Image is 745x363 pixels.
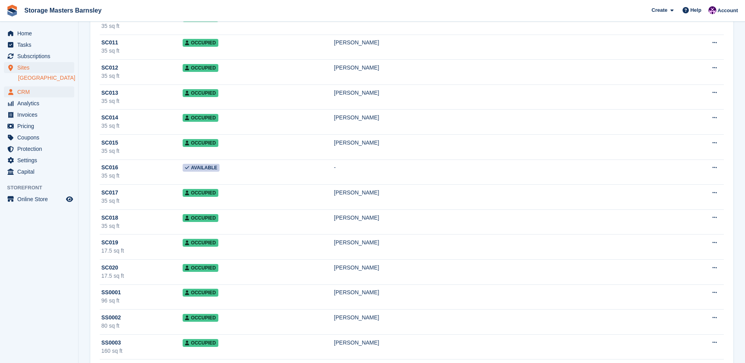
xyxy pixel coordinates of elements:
[183,339,218,347] span: Occupied
[101,222,183,230] div: 35 sq ft
[17,39,64,50] span: Tasks
[183,189,218,197] span: Occupied
[183,114,218,122] span: Occupied
[334,89,667,97] div: [PERSON_NAME]
[183,214,218,222] span: Occupied
[101,272,183,280] div: 17.5 sq ft
[4,121,74,132] a: menu
[334,64,667,72] div: [PERSON_NAME]
[6,5,18,16] img: stora-icon-8386f47178a22dfd0bd8f6a31ec36ba5ce8667c1dd55bd0f319d3a0aa187defe.svg
[183,289,218,297] span: Occupied
[17,28,64,39] span: Home
[101,197,183,205] div: 35 sq ft
[4,166,74,177] a: menu
[334,313,667,322] div: [PERSON_NAME]
[101,172,183,180] div: 35 sq ft
[18,74,74,82] a: [GEOGRAPHIC_DATA]
[4,39,74,50] a: menu
[4,28,74,39] a: menu
[183,264,218,272] span: Occupied
[101,264,118,272] span: SC020
[17,166,64,177] span: Capital
[17,98,64,109] span: Analytics
[101,297,183,305] div: 96 sq ft
[17,155,64,166] span: Settings
[718,7,738,15] span: Account
[334,238,667,247] div: [PERSON_NAME]
[101,313,121,322] span: SS0002
[101,147,183,155] div: 35 sq ft
[101,22,183,30] div: 35 sq ft
[4,155,74,166] a: menu
[101,38,118,47] span: SC011
[334,114,667,122] div: [PERSON_NAME]
[4,143,74,154] a: menu
[334,139,667,147] div: [PERSON_NAME]
[17,143,64,154] span: Protection
[17,109,64,120] span: Invoices
[17,51,64,62] span: Subscriptions
[690,6,701,14] span: Help
[17,121,64,132] span: Pricing
[101,139,118,147] span: SC015
[183,64,218,72] span: Occupied
[101,288,121,297] span: SS0001
[101,89,118,97] span: SC013
[101,214,118,222] span: SC018
[4,51,74,62] a: menu
[101,97,183,105] div: 35 sq ft
[183,164,220,172] span: Available
[334,38,667,47] div: [PERSON_NAME]
[4,62,74,73] a: menu
[101,347,183,355] div: 160 sq ft
[101,189,118,197] span: SC017
[334,189,667,197] div: [PERSON_NAME]
[4,132,74,143] a: menu
[17,194,64,205] span: Online Store
[334,339,667,347] div: [PERSON_NAME]
[4,109,74,120] a: menu
[4,194,74,205] a: menu
[17,62,64,73] span: Sites
[101,163,118,172] span: SC016
[101,238,118,247] span: SC019
[17,86,64,97] span: CRM
[101,339,121,347] span: SS0003
[183,139,218,147] span: Occupied
[183,89,218,97] span: Occupied
[101,114,118,122] span: SC014
[101,47,183,55] div: 35 sq ft
[334,214,667,222] div: [PERSON_NAME]
[21,4,105,17] a: Storage Masters Barnsley
[334,264,667,272] div: [PERSON_NAME]
[183,39,218,47] span: Occupied
[652,6,667,14] span: Create
[17,132,64,143] span: Coupons
[101,72,183,80] div: 35 sq ft
[708,6,716,14] img: Louise Masters
[183,314,218,322] span: Occupied
[183,239,218,247] span: Occupied
[4,86,74,97] a: menu
[334,288,667,297] div: [PERSON_NAME]
[101,247,183,255] div: 17.5 sq ft
[65,194,74,204] a: Preview store
[4,98,74,109] a: menu
[101,322,183,330] div: 80 sq ft
[7,184,78,192] span: Storefront
[101,122,183,130] div: 35 sq ft
[334,159,667,185] td: -
[101,64,118,72] span: SC012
